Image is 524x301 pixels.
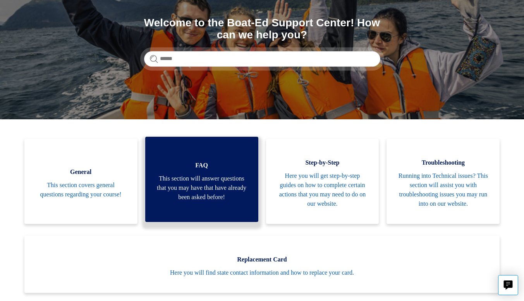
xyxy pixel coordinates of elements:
a: General This section covers general questions regarding your course! [24,139,137,224]
a: Troubleshooting Running into Technical issues? This section will assist you with troubleshooting ... [387,139,500,224]
input: Search [144,51,380,67]
span: Running into Technical issues? This section will assist you with troubleshooting issues you may r... [398,171,488,208]
span: This section will answer questions that you may have that have already been asked before! [157,174,247,202]
span: Step-by-Step [278,158,368,167]
span: Troubleshooting [398,158,488,167]
span: Here you will find state contact information and how to replace your card. [36,268,488,277]
a: FAQ This section will answer questions that you may have that have already been asked before! [145,137,258,222]
button: Live chat [498,275,518,295]
span: General [36,167,126,177]
a: Replacement Card Here you will find state contact information and how to replace your card. [24,236,500,293]
a: Step-by-Step Here you will get step-by-step guides on how to complete certain actions that you ma... [266,139,379,224]
span: Replacement Card [36,255,488,264]
span: Here you will get step-by-step guides on how to complete certain actions that you may need to do ... [278,171,368,208]
span: This section covers general questions regarding your course! [36,181,126,199]
h1: Welcome to the Boat-Ed Support Center! How can we help you? [144,17,380,41]
span: FAQ [157,161,247,170]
